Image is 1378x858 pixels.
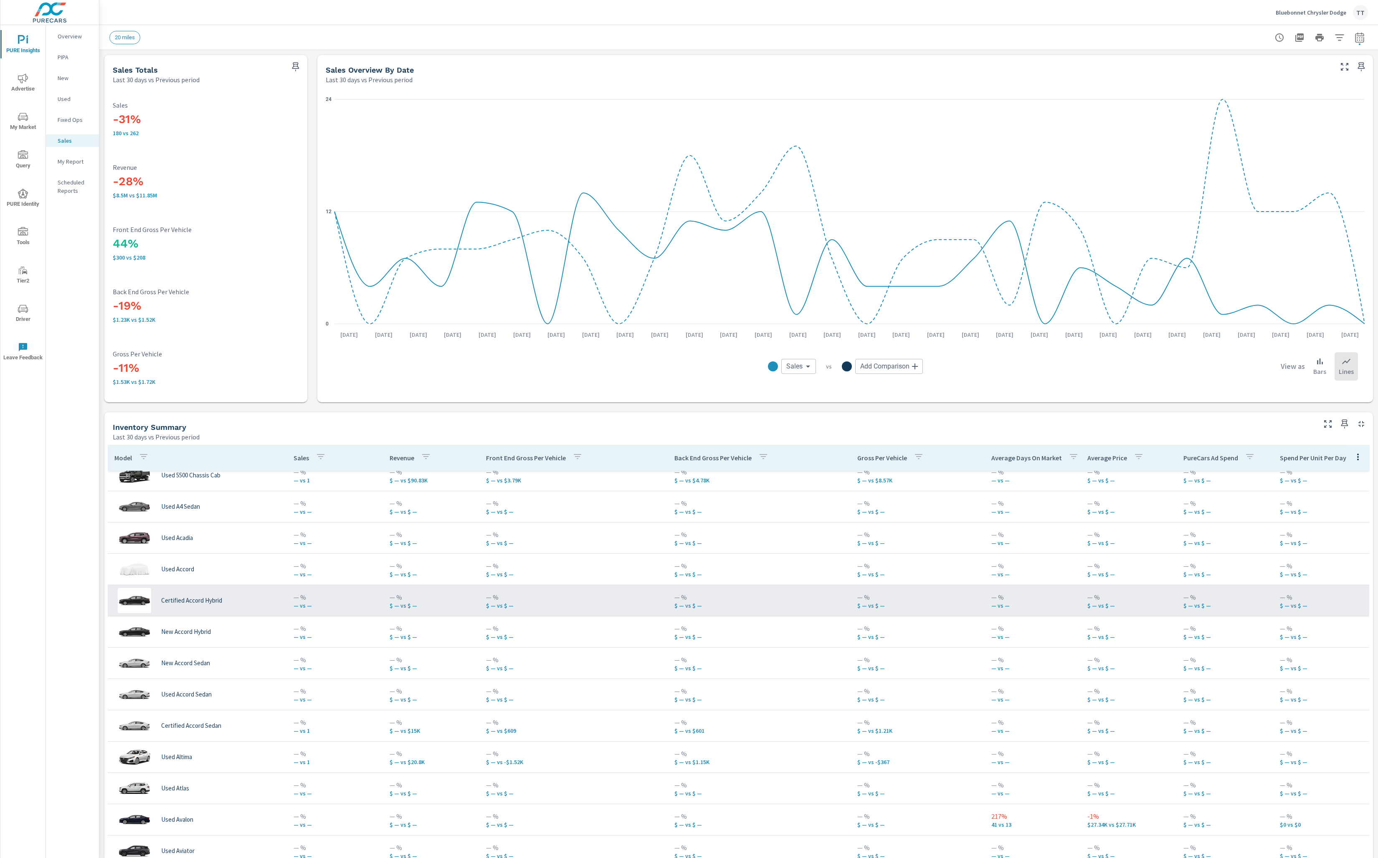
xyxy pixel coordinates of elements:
[991,454,1062,462] p: Average Days On Market
[1183,477,1266,484] p: $ — vs $ —
[3,150,43,171] span: Query
[294,561,376,571] p: — %
[857,571,978,578] p: $ — vs $ —
[991,530,1074,540] p: — %
[486,467,661,477] p: — %
[58,136,92,145] p: Sales
[1281,362,1305,371] h6: View as
[674,633,844,640] p: $ — vs $ —
[486,508,661,515] p: $ — vs $ —
[786,362,803,371] span: Sales
[1232,331,1261,339] p: [DATE]
[818,331,847,339] p: [DATE]
[1183,696,1266,703] p: $ — vs $ —
[161,628,211,636] p: New Accord Hybrid
[390,602,472,609] p: $ — vs $ —
[1280,561,1363,571] p: — %
[334,331,364,339] p: [DATE]
[1087,696,1170,703] p: $ — vs $ —
[857,477,978,484] p: $ — vs $8,567
[1280,508,1363,515] p: $ — vs $ —
[1280,498,1363,508] p: — %
[294,633,376,640] p: — vs —
[857,540,978,546] p: $ — vs $ —
[486,696,661,703] p: $ — vs $ —
[645,331,674,339] p: [DATE]
[390,467,472,477] p: — %
[1183,633,1266,640] p: $ — vs $ —
[486,498,661,508] p: — %
[161,565,194,573] p: Used Accord
[390,561,472,571] p: — %
[3,73,43,94] span: Advertise
[1087,633,1170,640] p: $ — vs $ —
[294,696,376,703] p: — vs —
[1301,331,1330,339] p: [DATE]
[991,498,1074,508] p: — %
[486,530,661,540] p: — %
[294,467,376,477] p: — %
[857,665,978,671] p: $ — vs $ —
[1183,571,1266,578] p: $ — vs $ —
[857,508,978,515] p: $ — vs $ —
[852,331,882,339] p: [DATE]
[674,727,844,734] p: $ — vs $601
[1276,9,1346,16] p: Bluebonnet Chrysler Dodge
[1183,592,1266,602] p: — %
[1087,665,1170,671] p: $ — vs $ —
[390,623,472,633] p: — %
[110,34,140,40] span: 20 miles
[113,361,299,375] h3: -11%
[369,331,398,339] p: [DATE]
[390,686,472,696] p: — %
[674,454,752,462] p: Back End Gross Per Vehicle
[294,623,376,633] p: — %
[118,651,151,676] img: glamour
[1087,717,1170,727] p: — %
[46,30,99,43] div: Overview
[1280,623,1363,633] p: — %
[714,331,743,339] p: [DATE]
[294,508,376,515] p: — vs —
[294,454,309,462] p: Sales
[404,331,433,339] p: [DATE]
[113,350,299,358] p: Gross Per Vehicle
[113,192,299,199] p: $8,502,695 vs $11,848,300
[674,571,844,578] p: $ — vs $ —
[674,717,844,727] p: — %
[991,665,1074,671] p: — vs —
[1087,623,1170,633] p: — %
[1087,454,1127,462] p: Average Price
[1183,727,1266,734] p: $ — vs $ —
[1183,498,1266,508] p: — %
[674,602,844,609] p: $ — vs $ —
[674,623,844,633] p: — %
[1183,623,1266,633] p: — %
[610,331,640,339] p: [DATE]
[113,164,299,171] p: Revenue
[1280,655,1363,665] p: — %
[390,592,472,602] p: — %
[294,592,376,602] p: — %
[486,561,661,571] p: — %
[294,477,376,484] p: — vs 1
[390,498,472,508] p: — %
[1087,498,1170,508] p: — %
[486,571,661,578] p: $ — vs $ —
[390,530,472,540] p: — %
[58,95,92,103] p: Used
[857,717,978,727] p: — %
[857,727,978,734] p: $ — vs $1,210
[486,655,661,665] p: — %
[991,540,1074,546] p: — vs —
[1280,540,1363,546] p: $ — vs $ —
[161,534,193,542] p: Used Acadia
[1087,592,1170,602] p: — %
[3,304,43,324] span: Driver
[674,749,844,759] p: — %
[58,53,92,61] p: PIPA
[113,237,299,251] h3: 44%
[46,51,99,63] div: PIPA
[486,477,661,484] p: $ — vs $3,792
[857,655,978,665] p: — %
